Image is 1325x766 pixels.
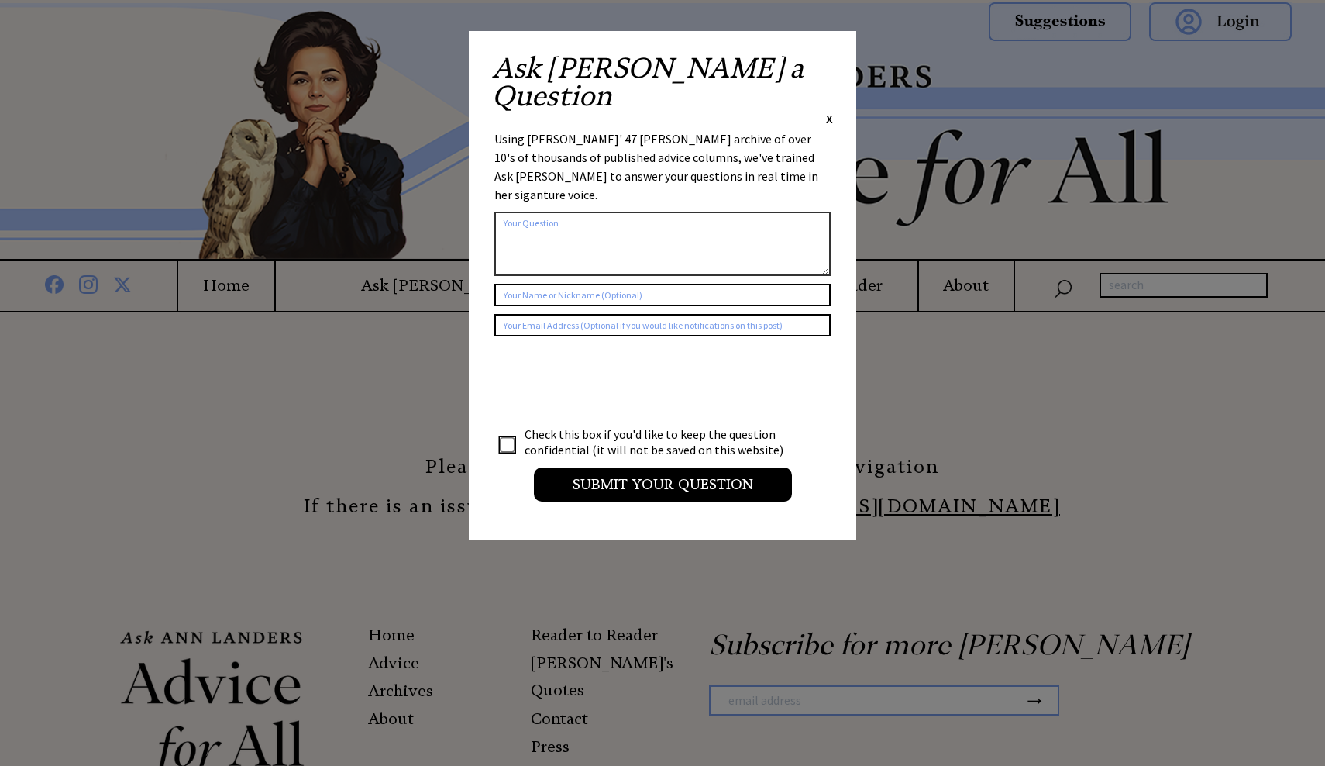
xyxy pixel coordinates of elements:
[494,284,831,306] input: Your Name or Nickname (Optional)
[494,352,730,412] iframe: reCAPTCHA
[826,111,833,126] span: X
[494,129,831,204] div: Using [PERSON_NAME]' 47 [PERSON_NAME] archive of over 10's of thousands of published advice colum...
[534,468,792,502] input: Submit your Question
[492,54,833,110] h2: Ask [PERSON_NAME] a Question
[494,314,831,336] input: Your Email Address (Optional if you would like notifications on this post)
[524,426,798,458] td: Check this box if you'd like to keep the question confidential (it will not be saved on this webs...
